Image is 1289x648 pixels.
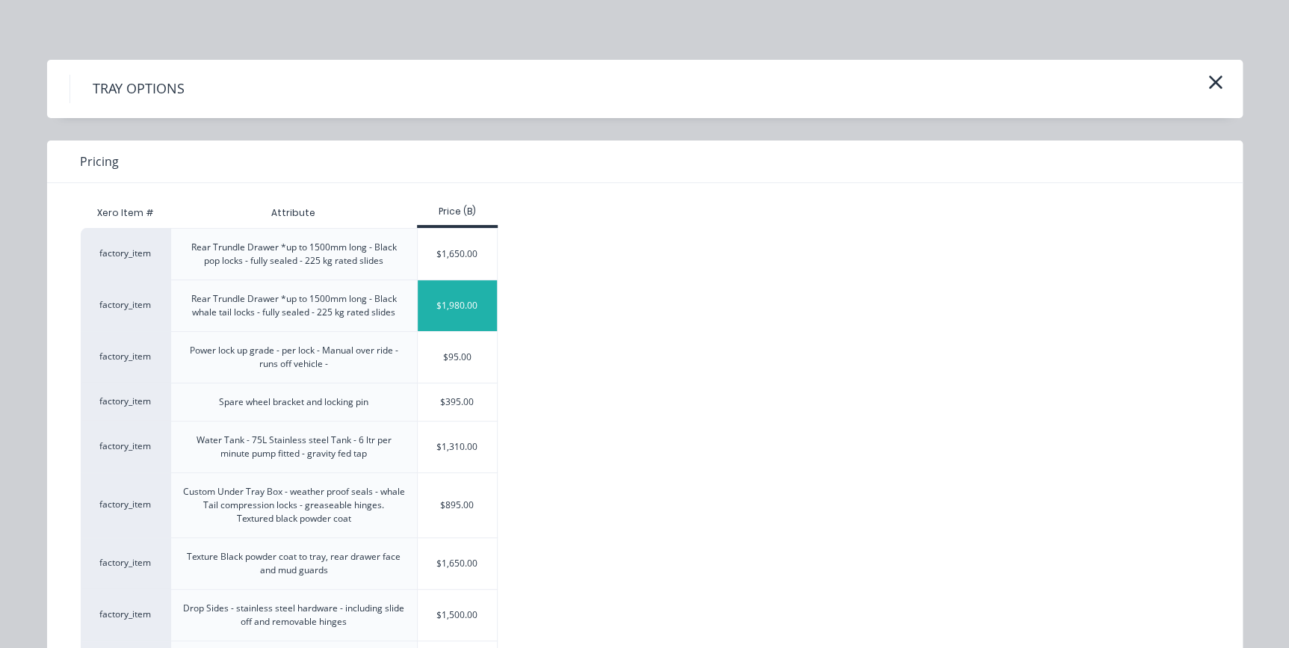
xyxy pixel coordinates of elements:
[81,472,170,537] div: factory_item
[81,537,170,589] div: factory_item
[418,473,498,537] div: $895.00
[69,75,207,103] h4: TRAY OPTIONS
[81,228,170,280] div: factory_item
[418,538,498,589] div: $1,650.00
[80,152,119,170] span: Pricing
[81,331,170,383] div: factory_item
[183,344,405,371] div: Power lock up grade - per lock - Manual over ride - runs off vehicle -
[418,229,498,280] div: $1,650.00
[183,602,405,629] div: Drop Sides - stainless steel hardware - including slide off and removable hinges
[219,395,368,409] div: Spare wheel bracket and locking pin
[183,433,405,460] div: Water Tank - 75L Stainless steel Tank - 6 ltr per minute pump fitted - gravity fed tap
[418,590,498,641] div: $1,500.00
[183,241,405,268] div: Rear Trundle Drawer *up to 1500mm long - Black pop locks - fully sealed - 225 kg rated slides
[81,280,170,331] div: factory_item
[418,383,498,421] div: $395.00
[417,205,498,218] div: Price (B)
[81,383,170,421] div: factory_item
[418,332,498,383] div: $95.00
[418,422,498,472] div: $1,310.00
[183,485,405,525] div: Custom Under Tray Box - weather proof seals - whale Tail compression locks - greaseable hinges. T...
[183,292,405,319] div: Rear Trundle Drawer *up to 1500mm long - Black whale tail locks - fully sealed - 225 kg rated slides
[183,550,405,577] div: Texture Black powder coat to tray, rear drawer face and mud guards
[81,421,170,472] div: factory_item
[81,589,170,641] div: factory_item
[418,280,498,331] div: $1,980.00
[81,198,170,228] div: Xero Item #
[259,194,327,232] div: Attribute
